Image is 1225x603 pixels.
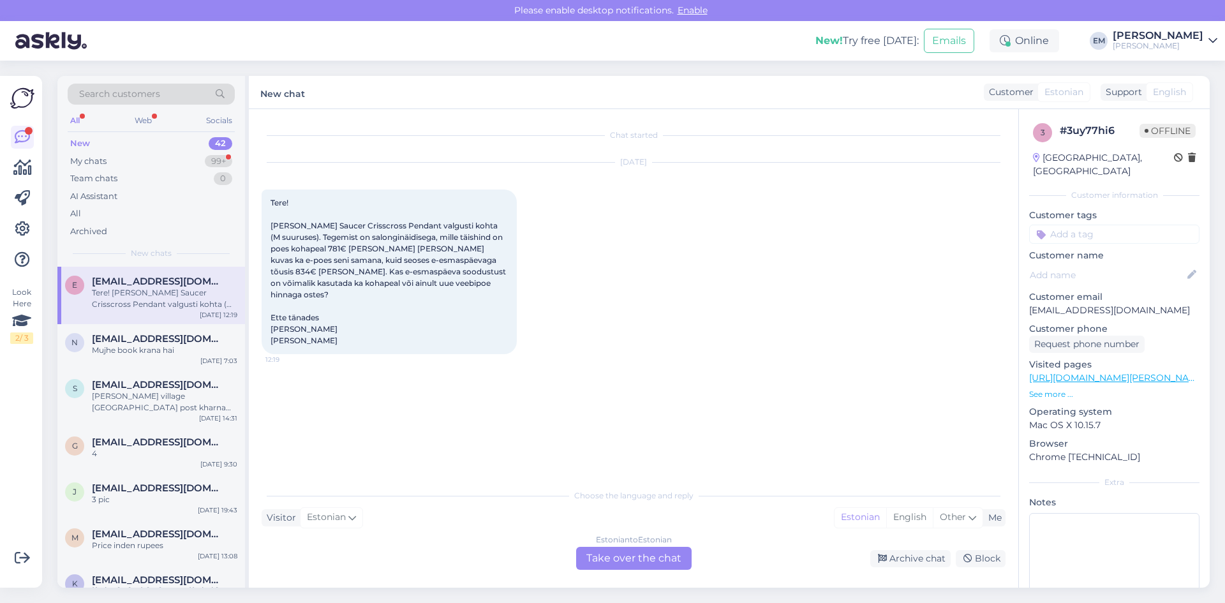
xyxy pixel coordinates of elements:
span: s [73,383,77,393]
span: gopalbharwadmer@gmil.com [92,436,225,448]
div: Customer information [1029,190,1199,201]
a: [PERSON_NAME][PERSON_NAME] [1113,31,1217,51]
div: 3 pic [92,494,237,505]
p: Customer name [1029,249,1199,262]
div: [DATE] 7:03 [200,356,237,366]
div: AI Assistant [70,190,117,203]
div: [GEOGRAPHIC_DATA], [GEOGRAPHIC_DATA] [1033,151,1174,178]
div: All [68,112,82,129]
div: Socials [204,112,235,129]
p: Notes [1029,496,1199,509]
input: Add name [1030,268,1185,282]
span: surajkumarsurajkumar42341@gmail.com [92,379,225,391]
p: Browser [1029,437,1199,450]
span: k [72,579,78,588]
div: 42 [209,137,232,150]
div: Price inden rupees [92,540,237,551]
div: All [70,207,81,220]
button: Emails [924,29,974,53]
div: Tere! [PERSON_NAME] Saucer Crisscross Pendant valgusti kohta (M suuruses). Tegemist on salonginäi... [92,287,237,310]
span: Search customers [79,87,160,101]
div: Mujhe book krana hai [92,345,237,356]
b: New! [815,34,843,47]
span: 12:19 [265,355,313,364]
p: Customer phone [1029,322,1199,336]
p: Visited pages [1029,358,1199,371]
div: [DATE] 19:43 [198,505,237,515]
div: Visitor [262,511,296,525]
span: mvajir09@gmail.com [92,528,225,540]
p: Customer tags [1029,209,1199,222]
span: Tere! [PERSON_NAME] Saucer Crisscross Pendant valgusti kohta (M suuruses). Tegemist on salonginäi... [271,198,508,345]
p: Chrome [TECHNICAL_ID] [1029,450,1199,464]
span: engeli.salus@gmail.com [92,276,225,287]
div: [PERSON_NAME] [1113,31,1203,41]
span: 3 [1041,128,1045,137]
span: Offline [1140,124,1196,138]
div: Customer [984,86,1034,99]
div: Try free [DATE]: [815,33,919,48]
span: g [72,441,78,450]
div: [DATE] 14:31 [199,413,237,423]
span: e [72,280,77,290]
div: Web [132,112,154,129]
p: Mac OS X 10.15.7 [1029,419,1199,432]
div: New [70,137,90,150]
span: Other [940,511,966,523]
div: 2 / 3 [10,332,33,344]
div: Look Here [10,287,33,344]
div: Take over the chat [576,547,692,570]
div: Extra [1029,477,1199,488]
img: Askly Logo [10,86,34,110]
span: New chats [131,248,172,259]
a: [URL][DOMAIN_NAME][PERSON_NAME] [1029,372,1205,383]
span: j [73,487,77,496]
div: [PERSON_NAME] [1113,41,1203,51]
span: English [1153,86,1186,99]
div: [DATE] [262,156,1006,168]
div: [DATE] 9:30 [200,459,237,469]
div: Archived [70,225,107,238]
p: Customer email [1029,290,1199,304]
div: Online [990,29,1059,52]
div: [PERSON_NAME] village [GEOGRAPHIC_DATA] post kharna thana chandan distick banka me rahte hai [92,391,237,413]
div: Support [1101,86,1142,99]
div: Choose the language and reply [262,490,1006,502]
input: Add a tag [1029,225,1199,244]
span: Estonian [1044,86,1083,99]
div: Request phone number [1029,336,1145,353]
div: 99+ [205,155,232,168]
div: Me [983,511,1002,525]
div: [DATE] 13:08 [198,551,237,561]
div: My chats [70,155,107,168]
p: See more ... [1029,389,1199,400]
span: jaiswalbabua96@gmail.com [92,482,225,494]
div: Estonian [835,508,886,527]
div: 4 [92,448,237,459]
div: [DATE] 12:19 [200,310,237,320]
span: nitishgupta0426@gmail.com [92,333,225,345]
span: m [71,533,78,542]
div: Chat started [262,130,1006,141]
div: EM [1090,32,1108,50]
span: Estonian [307,510,346,525]
div: Estonian to Estonian [596,534,672,546]
span: n [71,338,78,347]
div: # 3uy77hi6 [1060,123,1140,138]
div: Block [956,550,1006,567]
div: Team chats [70,172,117,185]
span: kingstarbigboobs@gmail.com [92,574,225,586]
p: Operating system [1029,405,1199,419]
div: 0 [214,172,232,185]
div: English [886,508,933,527]
label: New chat [260,84,305,101]
span: Enable [674,4,711,16]
div: Archive chat [870,550,951,567]
p: [EMAIL_ADDRESS][DOMAIN_NAME] [1029,304,1199,317]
